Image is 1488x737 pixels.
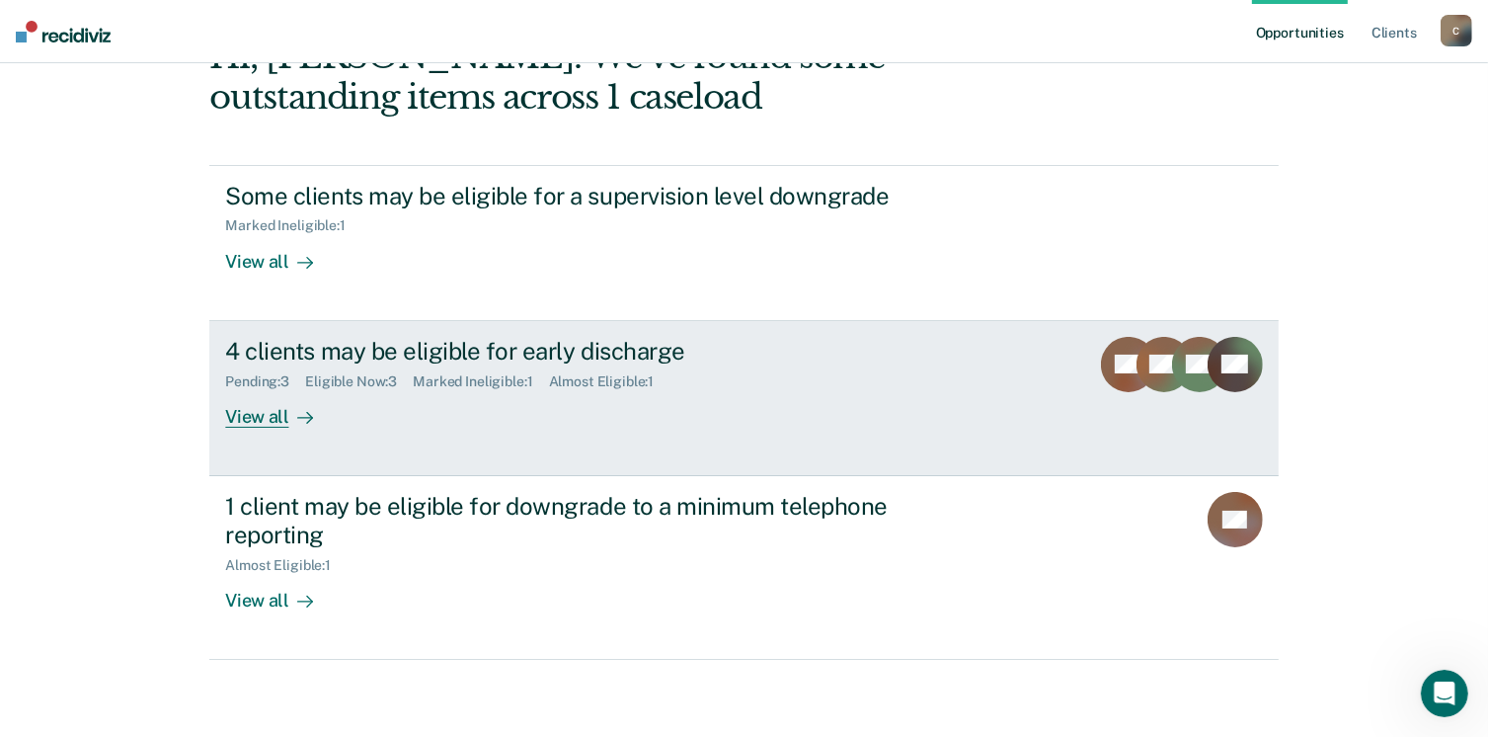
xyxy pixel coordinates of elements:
div: View all [225,234,336,273]
div: Pending : 3 [225,373,305,390]
a: 1 client may be eligible for downgrade to a minimum telephone reportingAlmost Eligible:1View all [209,476,1278,660]
div: View all [225,573,336,612]
a: Some clients may be eligible for a supervision level downgradeMarked Ineligible:1View all [209,165,1278,321]
div: Almost Eligible : 1 [225,557,347,574]
div: Some clients may be eligible for a supervision level downgrade [225,182,918,210]
div: Eligible Now : 3 [305,373,413,390]
div: 1 client may be eligible for downgrade to a minimum telephone reporting [225,492,918,549]
div: Marked Ineligible : 1 [225,217,360,234]
div: Almost Eligible : 1 [549,373,670,390]
img: Recidiviz [16,21,111,42]
div: 4 clients may be eligible for early discharge [225,337,918,366]
iframe: Intercom live chat [1421,670,1468,717]
div: Hi, [PERSON_NAME]. We’ve found some outstanding items across 1 caseload [209,37,1064,118]
div: View all [225,389,336,428]
a: 4 clients may be eligible for early dischargePending:3Eligible Now:3Marked Ineligible:1Almost Eli... [209,321,1278,476]
button: C [1441,15,1472,46]
div: Marked Ineligible : 1 [413,373,548,390]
